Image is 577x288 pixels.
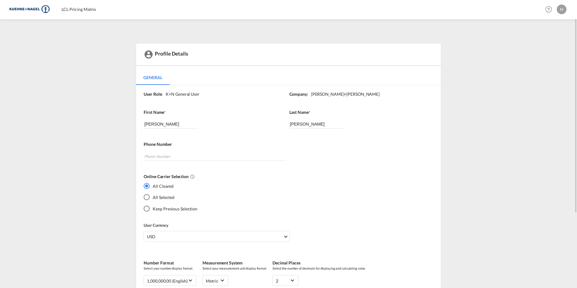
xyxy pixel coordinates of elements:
md-icon: icon-account-circle [144,50,153,59]
label: User Role: [144,91,163,97]
div: K+N General User [163,91,199,97]
input: First Name [144,120,198,129]
span: USD [147,234,283,240]
div: M [557,5,566,14]
input: Phone Number [144,152,286,161]
md-select: Select Currency: $ USDUnited States Dollar [144,231,289,242]
span: Select the number of decimals for displaying and calculating rates [273,266,365,270]
md-icon: All Cleared : Deselects all online carriers by default.All Selected : Selects all online carriers... [190,174,195,179]
span: Select your number display format [144,266,196,270]
md-radio-button: All Selected [144,194,197,200]
label: Online Carrier Selection [144,174,429,180]
div: 1,000,000.00 (English) [147,278,188,283]
md-radio-group: Yes [144,183,197,216]
label: Decimal Places [273,260,365,266]
md-tab-item: General [136,70,169,85]
div: Help [544,4,557,15]
md-pagination-wrapper: Use the left and right arrow keys to navigate between tabs [136,70,175,85]
label: First Name [144,109,283,115]
span: Select your measurement unit display format [202,266,266,270]
label: Company: [289,91,308,97]
span: LCL Pricing Matrix [62,7,96,12]
input: Last Name [289,120,344,129]
label: User Currency [144,222,289,228]
label: Measurement System [202,260,266,266]
span: Help [544,4,554,14]
label: Number Format [144,260,196,266]
label: Phone Number [144,141,429,147]
div: [PERSON_NAME]+[PERSON_NAME] [308,91,380,97]
md-radio-button: Keep Previous Selection [144,205,197,212]
label: Last Name [289,109,429,115]
md-radio-button: All Cleared [144,183,197,189]
img: 36441310f41511efafde313da40ec4a4.png [9,3,50,16]
div: 2 [276,278,278,283]
div: Profile Details [136,43,441,66]
div: metric [206,278,218,283]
